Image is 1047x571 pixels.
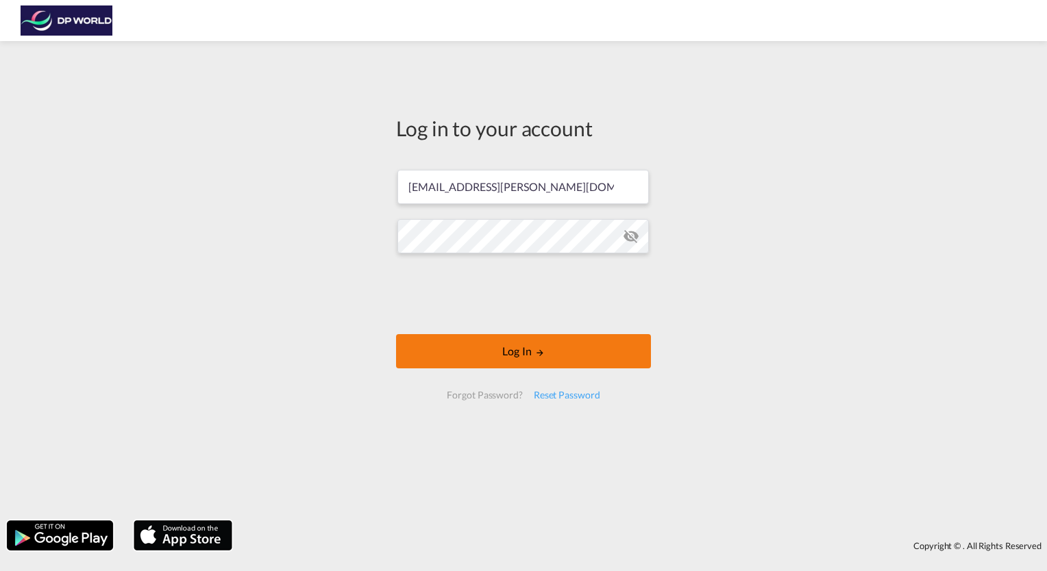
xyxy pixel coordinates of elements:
[441,383,528,407] div: Forgot Password?
[21,5,113,36] img: c08ca190194411f088ed0f3ba295208c.png
[239,534,1047,557] div: Copyright © . All Rights Reserved
[396,334,651,368] button: LOGIN
[132,519,234,552] img: apple.png
[5,519,114,552] img: google.png
[528,383,606,407] div: Reset Password
[397,170,649,204] input: Enter email/phone number
[419,267,628,320] iframe: reCAPTCHA
[396,114,651,142] div: Log in to your account
[623,228,639,244] md-icon: icon-eye-off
